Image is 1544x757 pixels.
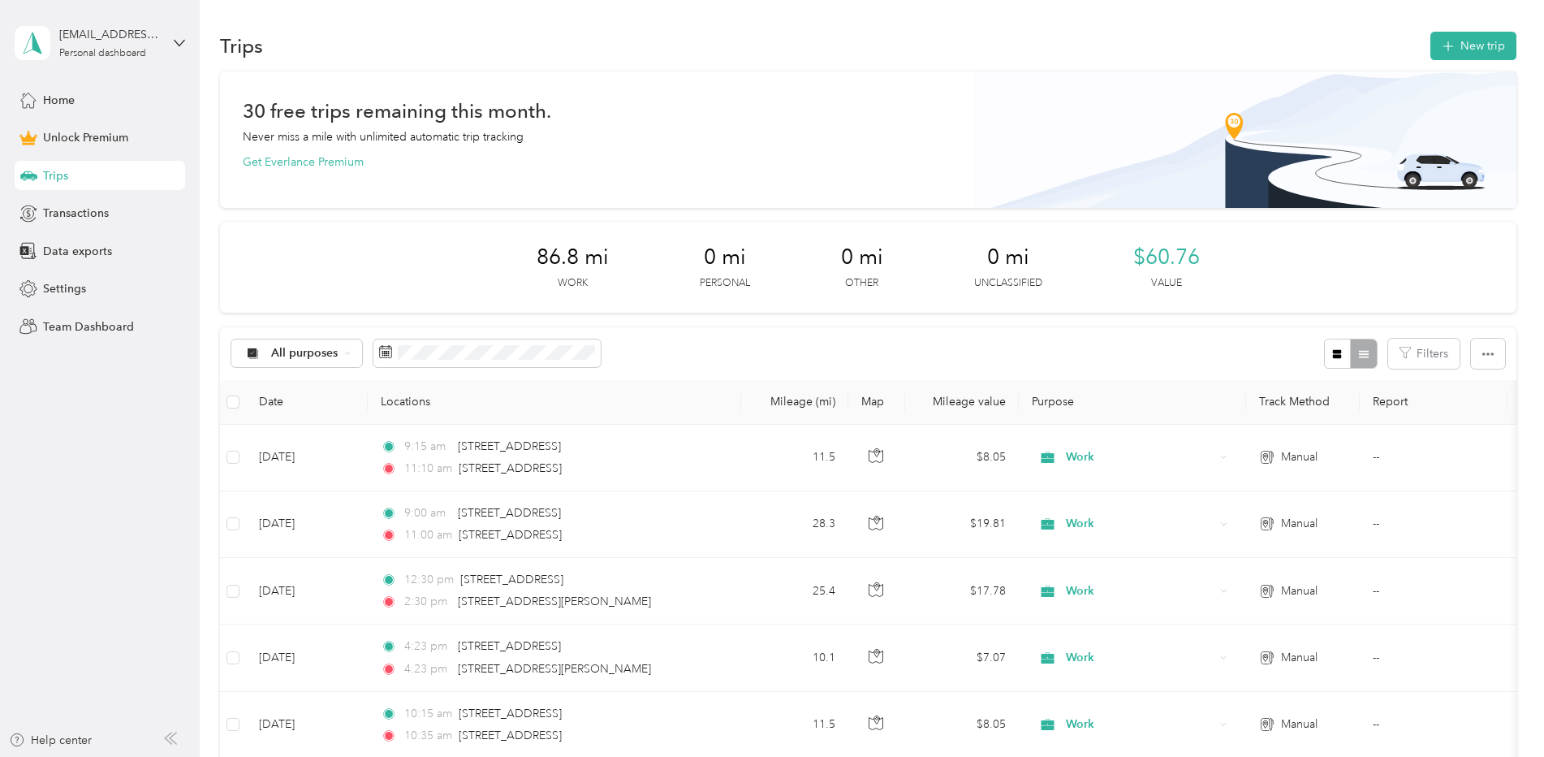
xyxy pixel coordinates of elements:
td: -- [1360,425,1507,491]
td: [DATE] [246,491,368,558]
span: [STREET_ADDRESS] [460,573,563,586]
th: Mileage value [905,380,1019,425]
span: 0 mi [841,244,883,270]
h1: Trips [220,37,263,54]
th: Locations [368,380,741,425]
td: 11.5 [741,425,848,491]
td: $7.07 [905,625,1019,691]
span: 86.8 mi [537,244,609,270]
td: [DATE] [246,625,368,691]
td: $19.81 [905,491,1019,558]
span: Trips [43,167,68,184]
td: -- [1360,558,1507,625]
th: Track Method [1246,380,1360,425]
td: -- [1360,491,1507,558]
button: Filters [1388,339,1460,369]
span: 11:10 am [404,460,452,478]
span: [STREET_ADDRESS][PERSON_NAME] [458,662,651,676]
td: [DATE] [246,425,368,491]
p: Value [1151,276,1182,291]
span: $60.76 [1133,244,1200,270]
td: $8.05 [905,425,1019,491]
td: 10.1 [741,625,848,691]
div: Personal dashboard [59,49,146,58]
iframe: Everlance-gr Chat Button Frame [1453,666,1544,757]
span: Work [1066,448,1214,466]
h1: 30 free trips remaining this month. [243,102,551,119]
span: Home [43,92,75,109]
span: [STREET_ADDRESS] [458,439,561,453]
td: -- [1360,625,1507,691]
td: 25.4 [741,558,848,625]
span: [STREET_ADDRESS] [459,707,562,720]
span: Manual [1281,716,1318,733]
span: [STREET_ADDRESS][PERSON_NAME] [458,595,651,608]
span: 0 mi [704,244,746,270]
p: Unclassified [974,276,1042,291]
th: Date [246,380,368,425]
span: 12:30 pm [404,571,454,589]
span: Manual [1281,448,1318,466]
span: 11:00 am [404,526,452,544]
button: Help center [9,732,92,749]
span: 0 mi [987,244,1029,270]
span: 10:15 am [404,705,452,723]
span: Manual [1281,582,1318,600]
span: 10:35 am [404,727,452,745]
span: Settings [43,280,86,297]
span: Work [1066,649,1214,667]
th: Map [848,380,905,425]
span: 4:23 pm [404,638,451,655]
span: Work [1066,716,1214,733]
span: [STREET_ADDRESS] [458,639,561,653]
p: Never miss a mile with unlimited automatic trip tracking [243,128,524,145]
span: [STREET_ADDRESS] [459,461,562,475]
div: [EMAIL_ADDRESS][DOMAIN_NAME] [59,26,161,43]
span: Transactions [43,205,109,222]
th: Report [1360,380,1507,425]
p: Personal [700,276,750,291]
span: [STREET_ADDRESS] [459,528,562,542]
th: Mileage (mi) [741,380,848,425]
span: [STREET_ADDRESS] [459,729,562,742]
img: Banner [973,71,1516,208]
span: Team Dashboard [43,318,134,335]
span: 9:15 am [404,438,451,456]
p: Work [558,276,588,291]
span: [STREET_ADDRESS] [458,506,561,520]
span: Manual [1281,649,1318,667]
th: Purpose [1019,380,1246,425]
span: All purposes [271,348,339,359]
p: Other [845,276,878,291]
button: New trip [1430,32,1516,60]
span: Unlock Premium [43,129,128,146]
span: Manual [1281,515,1318,533]
span: 4:23 pm [404,660,451,678]
span: Work [1066,582,1214,600]
span: 2:30 pm [404,593,451,611]
span: 9:00 am [404,504,451,522]
span: Data exports [43,243,112,260]
button: Get Everlance Premium [243,154,364,171]
span: Work [1066,515,1214,533]
td: $17.78 [905,558,1019,625]
td: [DATE] [246,558,368,625]
td: 28.3 [741,491,848,558]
